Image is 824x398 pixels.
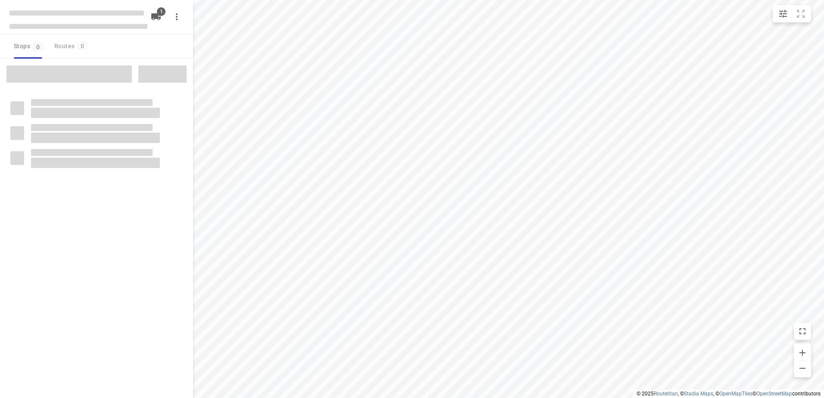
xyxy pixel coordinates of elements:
[773,5,811,22] div: small contained button group
[684,391,713,397] a: Stadia Maps
[719,391,752,397] a: OpenMapTiles
[637,391,821,397] li: © 2025 , © , © © contributors
[654,391,678,397] a: Routetitan
[756,391,792,397] a: OpenStreetMap
[774,5,792,22] button: Map settings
